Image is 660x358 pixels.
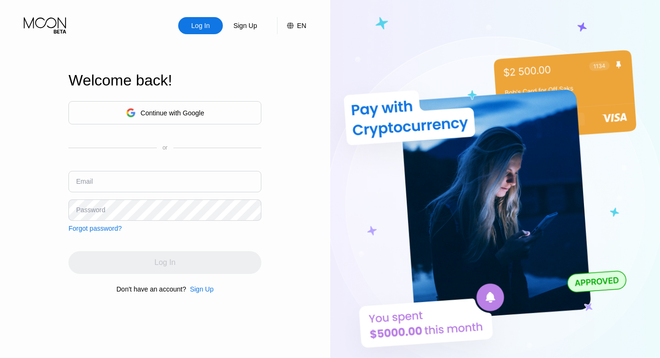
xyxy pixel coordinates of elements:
[186,285,214,293] div: Sign Up
[277,17,306,34] div: EN
[68,225,122,232] div: Forgot password?
[191,21,211,30] div: Log In
[68,72,261,89] div: Welcome back!
[163,144,168,151] div: or
[297,22,306,29] div: EN
[141,109,204,117] div: Continue with Google
[68,101,261,124] div: Continue with Google
[178,17,223,34] div: Log In
[223,17,268,34] div: Sign Up
[116,285,186,293] div: Don't have an account?
[190,285,214,293] div: Sign Up
[76,178,93,185] div: Email
[76,206,105,214] div: Password
[232,21,258,30] div: Sign Up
